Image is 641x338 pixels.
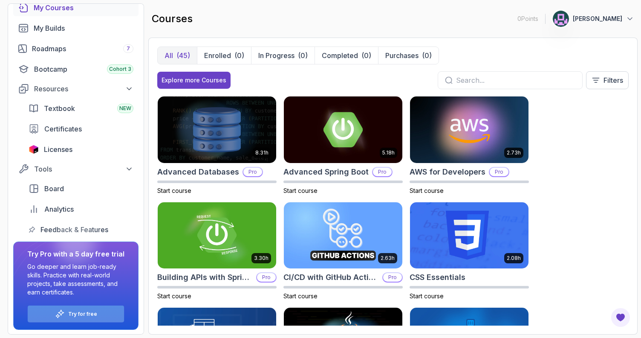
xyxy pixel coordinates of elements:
img: Advanced Spring Boot card [284,96,402,163]
p: All [165,50,173,61]
span: Analytics [44,204,74,214]
img: AWS for Developers card [410,96,528,163]
span: 7 [127,45,130,52]
a: feedback [23,221,139,238]
button: Purchases(0) [378,47,439,64]
span: Board [44,184,64,194]
a: analytics [23,201,139,218]
div: Resources [34,84,133,94]
p: Pro [257,273,276,282]
span: Textbook [44,103,75,114]
div: (45) [176,50,190,61]
span: Start course [283,187,318,194]
p: In Progress [258,50,295,61]
button: Try for free [27,305,124,323]
span: Start course [283,292,318,300]
span: NEW [119,105,131,112]
div: (0) [298,50,308,61]
span: Start course [157,292,191,300]
h2: CSS Essentials [410,271,465,283]
a: roadmaps [13,40,139,57]
button: Open Feedback Button [610,307,631,328]
button: user profile image[PERSON_NAME] [552,10,634,27]
img: CI/CD with GitHub Actions card [284,202,402,269]
a: builds [13,20,139,37]
p: Go deeper and learn job-ready skills. Practice with real-world projects, take assessments, and ea... [27,262,124,297]
p: Enrolled [204,50,231,61]
p: Completed [322,50,358,61]
span: Start course [157,187,191,194]
h2: CI/CD with GitHub Actions [283,271,379,283]
p: Pro [243,168,262,176]
p: 5.18h [382,149,395,156]
div: (0) [361,50,371,61]
span: Cohort 3 [109,66,131,73]
img: Advanced Databases card [158,96,276,163]
button: Enrolled(0) [197,47,251,64]
button: Tools [13,161,139,177]
img: CSS Essentials card [410,202,528,269]
a: textbook [23,100,139,117]
p: [PERSON_NAME] [573,15,622,23]
p: 2.63h [381,255,395,262]
a: certificates [23,120,139,137]
p: 2.73h [507,149,521,156]
div: (0) [234,50,244,61]
div: Tools [34,164,133,174]
a: board [23,180,139,197]
h2: AWS for Developers [410,166,485,178]
p: 8.31h [255,149,269,156]
button: All(45) [158,47,197,64]
div: My Courses [34,3,133,13]
p: 3.30h [254,255,269,262]
span: Certificates [44,124,82,134]
input: Search... [456,75,575,85]
h2: Advanced Spring Boot [283,166,369,178]
img: user profile image [553,11,569,27]
button: In Progress(0) [251,47,315,64]
p: Pro [490,168,508,176]
img: Building APIs with Spring Boot card [158,202,276,269]
div: Explore more Courses [162,76,226,84]
p: 0 Points [517,15,538,23]
h2: courses [152,12,193,26]
a: bootcamp [13,61,139,78]
button: Resources [13,81,139,96]
span: Start course [410,187,444,194]
p: 2.08h [507,255,521,262]
p: Pro [383,273,402,282]
p: Filters [603,75,623,85]
span: Licenses [44,144,72,154]
span: Feedback & Features [40,224,108,235]
button: Completed(0) [315,47,378,64]
p: Purchases [385,50,419,61]
div: My Builds [34,23,133,33]
h2: Advanced Databases [157,166,239,178]
div: Roadmaps [32,44,133,54]
img: jetbrains icon [29,145,39,154]
p: Pro [373,168,392,176]
button: Explore more Courses [157,72,231,89]
a: licenses [23,141,139,158]
div: (0) [422,50,432,61]
a: Try for free [68,311,97,318]
div: Bootcamp [34,64,133,74]
h2: Building APIs with Spring Boot [157,271,253,283]
span: Start course [410,292,444,300]
button: Filters [586,71,629,89]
